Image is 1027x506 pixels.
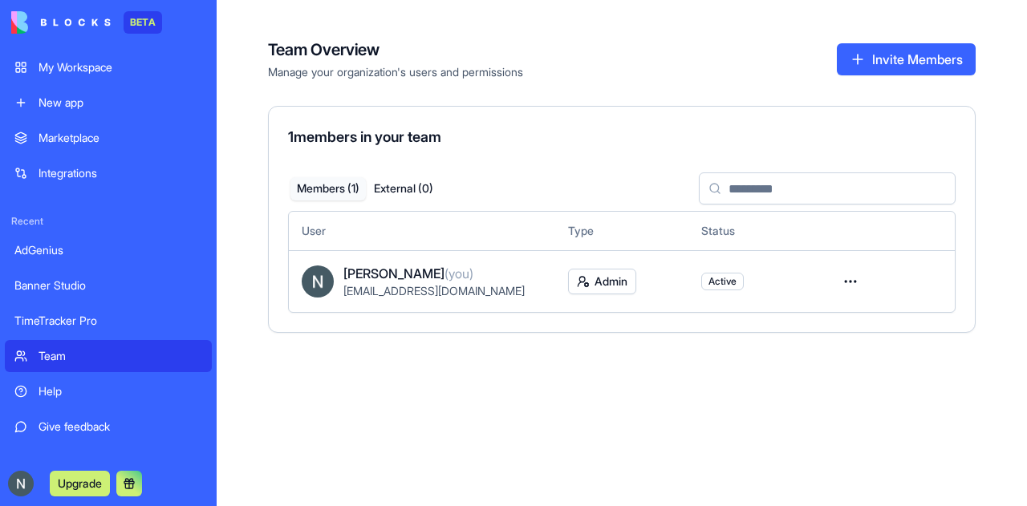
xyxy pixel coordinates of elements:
a: Help [5,375,212,407]
a: BETA [11,11,162,34]
div: My Workspace [39,59,202,75]
span: [PERSON_NAME] [343,264,473,283]
div: Get Started [39,454,202,470]
a: AdGenius [5,234,212,266]
button: Upgrade [50,471,110,496]
div: New app [39,95,202,111]
div: BETA [124,11,162,34]
span: Recent [5,215,212,228]
a: New app [5,87,212,119]
a: Upgrade [50,475,110,491]
img: ACg8ocJ9VPNtYlXAsY8izBO5hN6W0WVOcx_4_RR-4GcW2X8jo7icbA=s96-c [302,265,334,298]
a: Banner Studio [5,269,212,302]
div: Banner Studio [14,277,202,293]
button: Admin [568,269,636,294]
span: Active [708,275,737,288]
span: Manage your organization's users and permissions [268,64,523,80]
img: ACg8ocJ9VPNtYlXAsY8izBO5hN6W0WVOcx_4_RR-4GcW2X8jo7icbA=s96-c [8,471,34,496]
button: External ( 0 ) [366,177,441,200]
div: Type [568,223,676,239]
div: Team [39,348,202,364]
a: Marketplace [5,122,212,154]
div: Help [39,383,202,399]
a: Team [5,340,212,372]
span: (you) [444,265,473,281]
h4: Team Overview [268,38,523,61]
img: logo [11,11,111,34]
div: Status [701,223,809,239]
div: AdGenius [14,242,202,258]
th: User [289,212,555,250]
a: My Workspace [5,51,212,83]
div: Integrations [39,165,202,181]
div: Give feedback [39,419,202,435]
a: Integrations [5,157,212,189]
span: 1 members in your team [288,128,441,145]
div: Marketplace [39,130,202,146]
a: Give feedback [5,411,212,443]
button: Invite Members [837,43,976,75]
a: Get Started [5,446,212,478]
div: TimeTracker Pro [14,313,202,329]
button: Members ( 1 ) [290,177,366,200]
span: [EMAIL_ADDRESS][DOMAIN_NAME] [343,284,525,298]
a: TimeTracker Pro [5,305,212,337]
span: Admin [595,273,627,289]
